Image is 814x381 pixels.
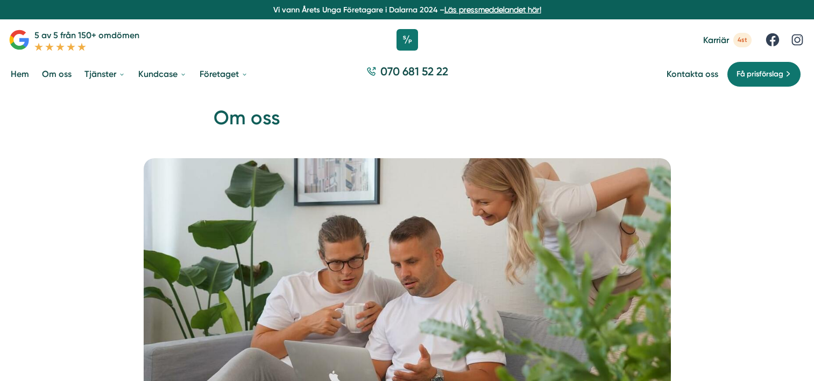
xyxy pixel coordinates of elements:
a: Kontakta oss [667,69,718,79]
p: 5 av 5 från 150+ omdömen [34,29,139,42]
a: Läs pressmeddelandet här! [444,5,541,14]
a: Hem [9,60,31,88]
span: 4st [733,33,752,47]
p: Vi vann Årets Unga Företagare i Dalarna 2024 – [4,4,810,15]
a: Karriär 4st [703,33,752,47]
h1: Om oss [214,105,601,140]
a: Om oss [40,60,74,88]
a: Tjänster [82,60,128,88]
span: 070 681 52 22 [380,63,448,79]
a: Få prisförslag [727,61,801,87]
a: 070 681 52 22 [362,63,452,84]
a: Kundcase [136,60,189,88]
span: Karriär [703,35,729,45]
a: Företaget [197,60,250,88]
span: Få prisförslag [737,68,783,80]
